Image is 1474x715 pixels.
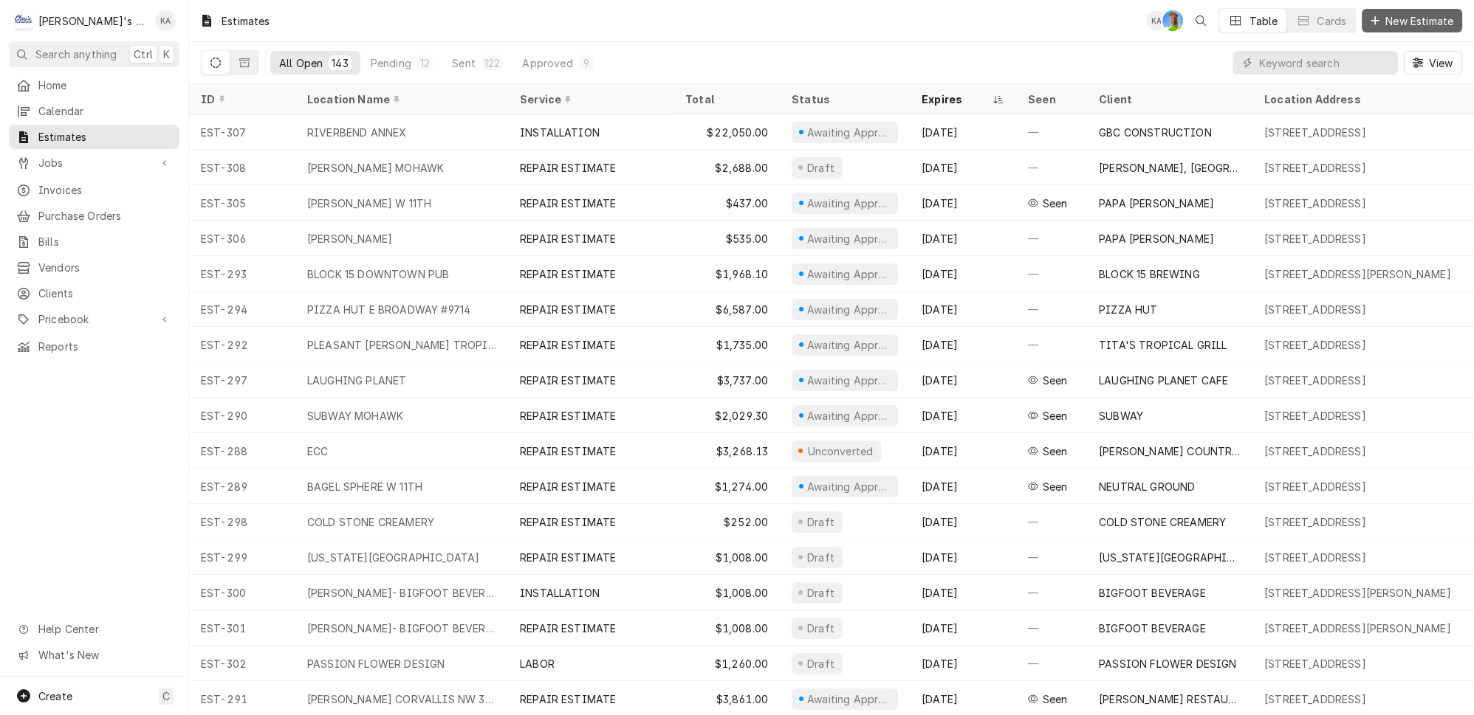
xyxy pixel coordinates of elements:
[307,91,493,107] div: Location Name
[189,291,295,327] div: EST-294
[38,690,72,702] span: Create
[910,291,1016,327] div: [DATE]
[307,337,496,353] div: PLEASANT [PERSON_NAME] TROPICAL GRILL
[520,196,616,211] div: REPAIR ESTIMATE
[806,691,892,707] div: Awaiting Approval
[805,621,837,636] div: Draft
[673,433,780,469] div: $3,268.13
[910,610,1016,646] div: [DATE]
[162,688,170,704] span: C
[189,398,295,433] div: EST-290
[805,656,837,671] div: Draft
[1016,539,1087,575] div: —
[910,362,1016,398] div: [DATE]
[307,373,406,388] div: LAUGHING PLANET
[1264,337,1366,353] div: [STREET_ADDRESS]
[806,266,892,282] div: Awaiting Approval
[1382,13,1456,29] span: New Estimate
[307,408,403,424] div: SUBWAY MOHAWK
[806,302,892,317] div: Awaiting Approval
[307,656,445,671] div: PASSION FLOWER DESIGN
[673,539,780,575] div: $1,008.00
[520,266,616,282] div: REPAIR ESTIMATE
[307,196,431,211] div: [PERSON_NAME] W 11TH
[1043,691,1068,707] span: Last seen Fri, Aug 8th, 2025 • 5:48 PM
[13,10,34,31] div: C
[910,433,1016,469] div: [DATE]
[1317,13,1346,29] div: Cards
[189,185,295,221] div: EST-305
[9,99,179,123] a: Calendar
[38,103,172,119] span: Calendar
[332,55,348,71] div: 143
[1099,302,1157,317] div: PIZZA HUT
[1043,408,1068,424] span: Last seen Tue, Aug 5th, 2025 • 2:51 PM
[520,621,616,636] div: REPAIR ESTIMATE
[520,231,616,246] div: REPAIR ESTIMATE
[9,617,179,641] a: Go to Help Center
[520,302,616,317] div: REPAIR ESTIMATE
[520,656,555,671] div: LABOR
[520,691,616,707] div: REPAIR ESTIMATE
[520,337,616,353] div: REPAIR ESTIMATE
[673,504,780,539] div: $252.00
[9,229,179,254] a: Bills
[1099,656,1236,671] div: PASSION FLOWER DESIGN
[1016,610,1087,646] div: —
[1016,327,1087,362] div: —
[1016,646,1087,681] div: —
[1099,337,1227,353] div: TITA'S TROPICAL GRILL
[1099,231,1214,246] div: PAPA [PERSON_NAME]
[910,327,1016,362] div: [DATE]
[806,479,892,494] div: Awaiting Approval
[1264,231,1366,246] div: [STREET_ADDRESS]
[1264,621,1451,636] div: [STREET_ADDRESS][PERSON_NAME]
[189,221,295,256] div: EST-306
[155,10,176,31] div: KA
[201,91,281,107] div: ID
[1016,221,1087,256] div: —
[9,204,179,228] a: Purchase Orders
[13,10,34,31] div: Clay's Refrigeration's Avatar
[520,373,616,388] div: REPAIR ESTIMATE
[910,539,1016,575] div: [DATE]
[189,327,295,362] div: EST-292
[307,691,496,707] div: [PERSON_NAME] CORVALLIS NW 3RD
[163,46,170,62] span: K
[910,256,1016,291] div: [DATE]
[189,433,295,469] div: EST-288
[1099,408,1143,424] div: SUBWAY
[307,621,496,636] div: [PERSON_NAME]- BIGFOOT BEVERAGE
[38,155,150,170] span: Jobs
[1264,125,1366,140] div: [STREET_ADDRESS]
[9,41,179,67] button: Search anythingCtrlK
[673,114,780,150] div: $22,050.00
[1264,266,1451,282] div: [STREET_ADDRESS][PERSON_NAME]
[35,46,117,62] span: Search anything
[673,469,780,504] div: $1,274.00
[38,647,171,663] span: What's New
[1264,373,1366,388] div: [STREET_ADDRESS]
[1043,479,1068,494] span: Last seen Tue, Aug 5th, 2025 • 12:27 PM
[279,55,323,71] div: All Open
[189,539,295,575] div: EST-299
[673,291,780,327] div: $6,587.00
[189,646,295,681] div: EST-302
[520,125,600,140] div: INSTALLATION
[1099,621,1206,636] div: BIGFOOT BEVERAGE
[1264,479,1366,494] div: [STREET_ADDRESS]
[38,77,172,93] span: Home
[189,362,295,398] div: EST-297
[307,479,422,494] div: BAGEL SPHERE W 11TH
[1264,302,1366,317] div: [STREET_ADDRESS]
[1146,10,1167,31] div: Korey Austin's Avatar
[452,55,476,71] div: Sent
[1425,55,1456,71] span: View
[9,281,179,305] a: Clients
[1099,125,1212,140] div: GBC CONSTRUCTION
[189,575,295,610] div: EST-300
[1264,196,1366,211] div: [STREET_ADDRESS]
[307,585,496,601] div: [PERSON_NAME]- BIGFOOT BEVERAGE
[134,46,153,62] span: Ctrl
[1249,13,1278,29] div: Table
